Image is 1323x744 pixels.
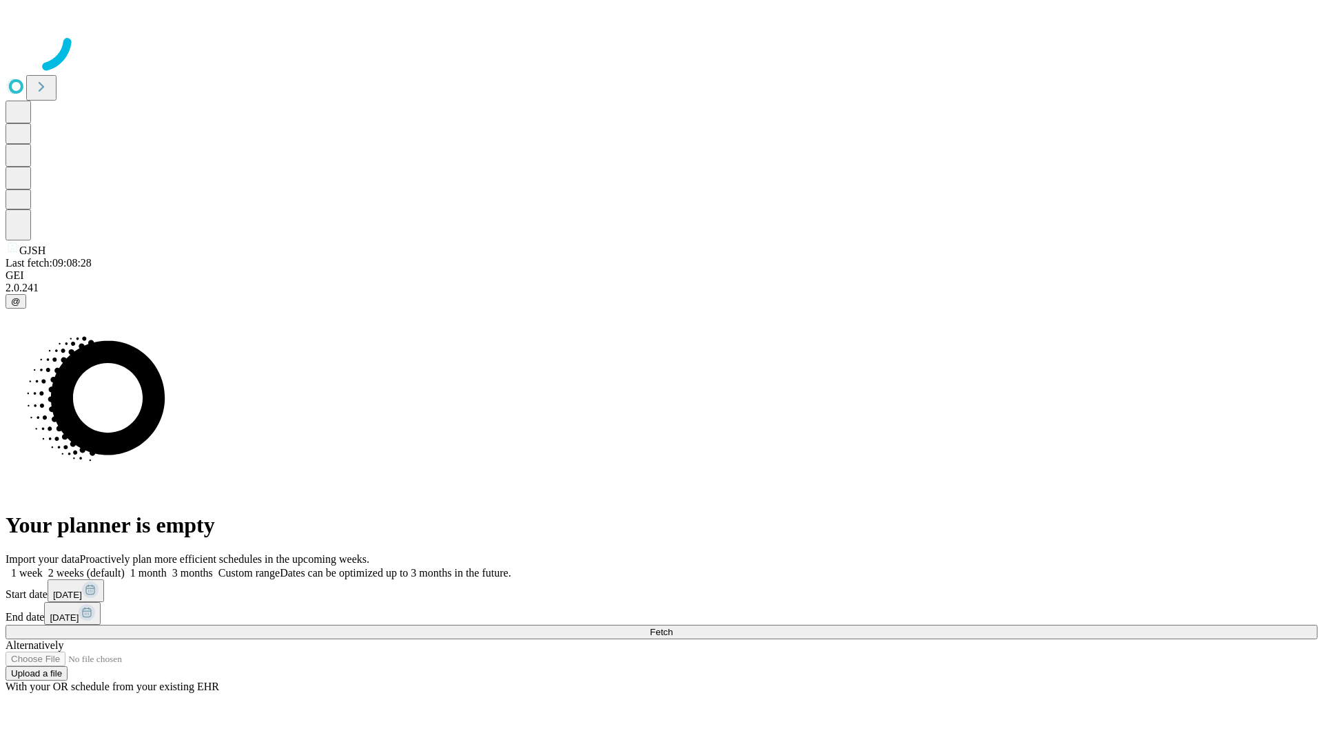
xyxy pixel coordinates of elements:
[6,294,26,309] button: @
[19,245,45,256] span: GJSH
[6,513,1317,538] h1: Your planner is empty
[50,612,79,623] span: [DATE]
[80,553,369,565] span: Proactively plan more efficient schedules in the upcoming weeks.
[172,567,213,579] span: 3 months
[53,590,82,600] span: [DATE]
[6,282,1317,294] div: 2.0.241
[48,579,104,602] button: [DATE]
[130,567,167,579] span: 1 month
[218,567,280,579] span: Custom range
[6,553,80,565] span: Import your data
[6,625,1317,639] button: Fetch
[6,579,1317,602] div: Start date
[6,666,68,681] button: Upload a file
[11,296,21,307] span: @
[6,602,1317,625] div: End date
[650,627,673,637] span: Fetch
[6,257,92,269] span: Last fetch: 09:08:28
[48,567,125,579] span: 2 weeks (default)
[44,602,101,625] button: [DATE]
[6,681,219,692] span: With your OR schedule from your existing EHR
[6,269,1317,282] div: GEI
[6,639,63,651] span: Alternatively
[11,567,43,579] span: 1 week
[280,567,511,579] span: Dates can be optimized up to 3 months in the future.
